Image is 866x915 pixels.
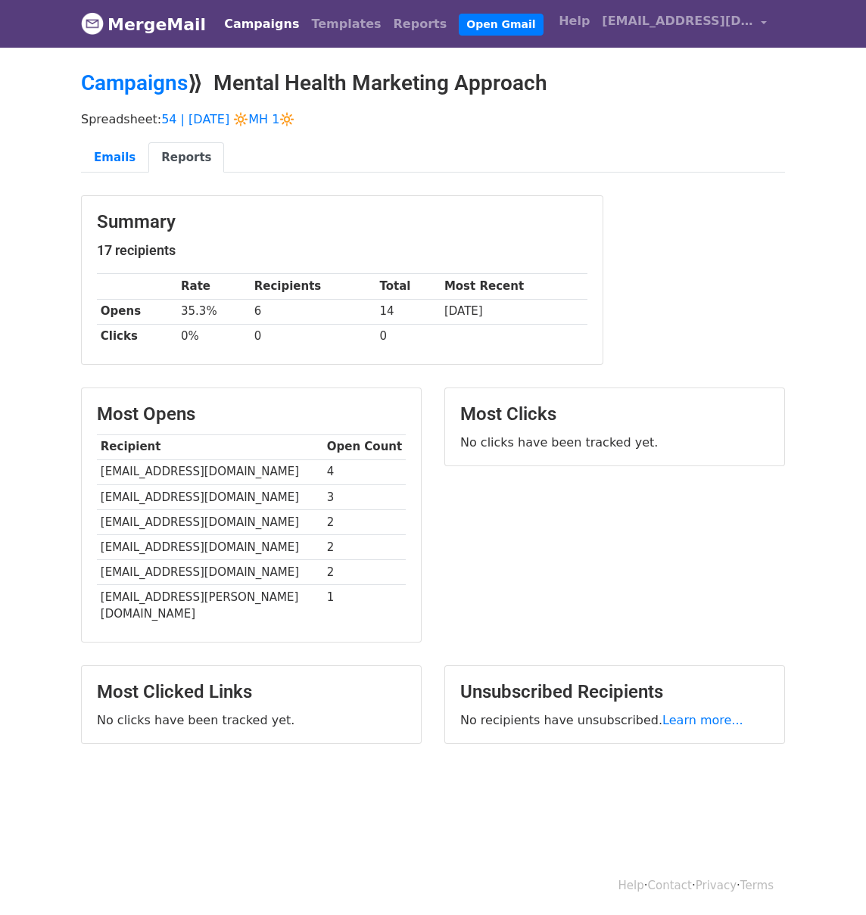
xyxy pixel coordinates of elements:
a: Learn more... [662,713,743,727]
a: Emails [81,142,148,173]
p: No recipients have unsubscribed. [460,712,769,728]
th: Recipients [251,274,376,299]
th: Clicks [97,324,177,349]
h3: Most Opens [97,403,406,425]
td: 14 [376,299,441,324]
th: Recipient [97,434,323,459]
td: [EMAIL_ADDRESS][DOMAIN_NAME] [97,560,323,585]
td: 0 [251,324,376,349]
th: Opens [97,299,177,324]
td: 2 [323,560,406,585]
a: Campaigns [81,70,188,95]
th: Total [376,274,441,299]
a: Privacy [696,879,737,892]
h3: Most Clicked Links [97,681,406,703]
h3: Unsubscribed Recipients [460,681,769,703]
th: Most Recent [441,274,587,299]
td: [DATE] [441,299,587,324]
td: [EMAIL_ADDRESS][DOMAIN_NAME] [97,459,323,484]
h2: ⟫ Mental Health Marketing Approach [81,70,785,96]
td: [EMAIL_ADDRESS][DOMAIN_NAME] [97,484,323,509]
img: MergeMail logo [81,12,104,35]
a: Help [553,6,596,36]
p: No clicks have been tracked yet. [460,434,769,450]
p: No clicks have been tracked yet. [97,712,406,728]
a: Open Gmail [459,14,543,36]
p: Spreadsheet: [81,111,785,127]
td: [EMAIL_ADDRESS][DOMAIN_NAME] [97,509,323,534]
td: 3 [323,484,406,509]
a: [EMAIL_ADDRESS][DOMAIN_NAME] [596,6,773,42]
td: 0 [376,324,441,349]
a: Reports [148,142,224,173]
th: Rate [177,274,251,299]
td: [EMAIL_ADDRESS][PERSON_NAME][DOMAIN_NAME] [97,585,323,627]
td: 6 [251,299,376,324]
td: 35.3% [177,299,251,324]
a: Help [618,879,644,892]
td: 2 [323,509,406,534]
a: Campaigns [218,9,305,39]
a: 54 | [DATE] 🔆MH 1🔆 [161,112,294,126]
a: MergeMail [81,8,206,40]
a: Terms [740,879,774,892]
th: Open Count [323,434,406,459]
a: Reports [388,9,453,39]
a: Templates [305,9,387,39]
a: Contact [648,879,692,892]
td: 4 [323,459,406,484]
iframe: Chat Widget [790,842,866,915]
td: 0% [177,324,251,349]
span: [EMAIL_ADDRESS][DOMAIN_NAME] [602,12,753,30]
td: 2 [323,534,406,559]
td: [EMAIL_ADDRESS][DOMAIN_NAME] [97,534,323,559]
td: 1 [323,585,406,627]
h3: Most Clicks [460,403,769,425]
h5: 17 recipients [97,242,587,259]
h3: Summary [97,211,587,233]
